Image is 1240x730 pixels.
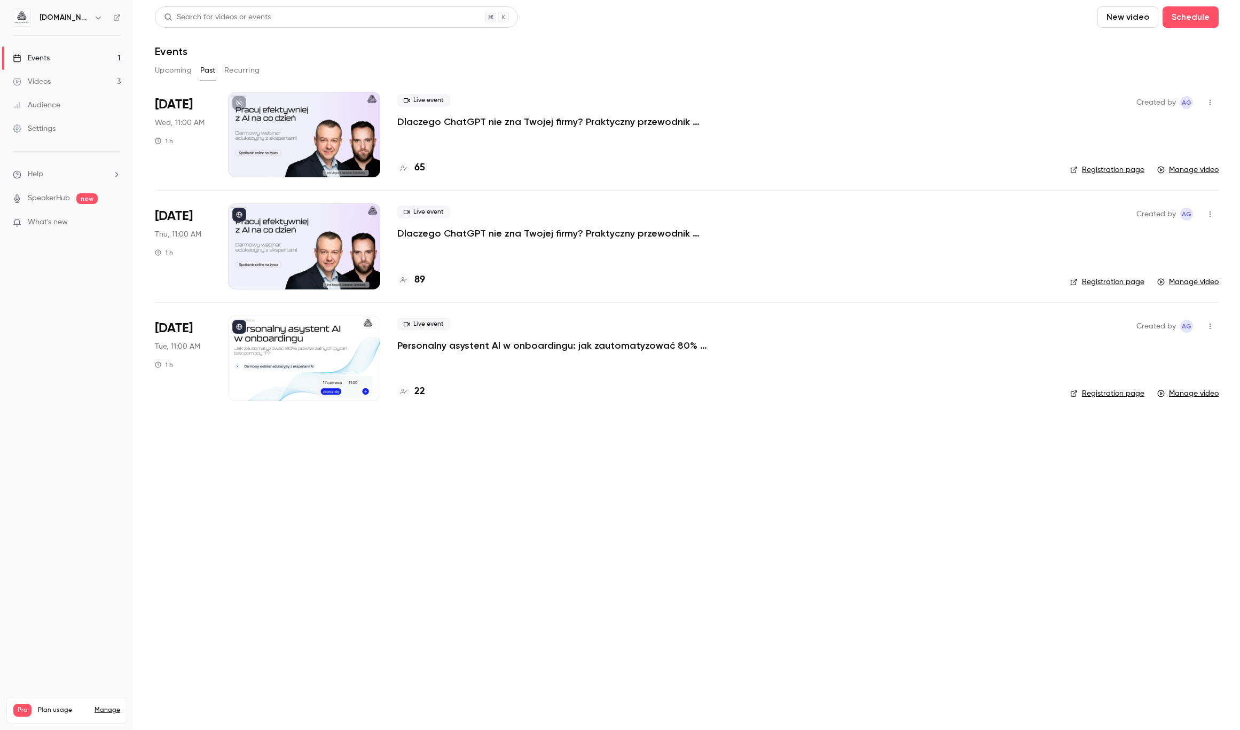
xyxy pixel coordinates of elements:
[397,115,718,128] a: Dlaczego ChatGPT nie zna Twojej firmy? Praktyczny przewodnik przygotowania wiedzy firmowej jako k...
[155,341,200,352] span: Tue, 11:00 AM
[397,227,718,240] a: Dlaczego ChatGPT nie zna Twojej firmy? Praktyczny przewodnik przygotowania wiedzy firmowej jako k...
[397,384,425,399] a: 22
[76,193,98,204] span: new
[13,169,121,180] li: help-dropdown-opener
[40,12,90,23] h6: [DOMAIN_NAME]
[397,318,450,331] span: Live event
[13,76,51,87] div: Videos
[155,137,173,145] div: 1 h
[28,217,68,228] span: What's new
[155,229,201,240] span: Thu, 11:00 AM
[397,94,450,107] span: Live event
[1157,277,1219,287] a: Manage video
[155,62,192,79] button: Upcoming
[1136,208,1176,221] span: Created by
[1182,208,1191,221] span: AG
[1070,164,1144,175] a: Registration page
[155,117,205,128] span: Wed, 11:00 AM
[1180,96,1193,109] span: Aleksandra Grabarska
[1070,277,1144,287] a: Registration page
[414,384,425,399] h4: 22
[397,206,450,218] span: Live event
[28,169,43,180] span: Help
[1157,164,1219,175] a: Manage video
[200,62,216,79] button: Past
[155,92,211,177] div: Aug 13 Wed, 11:00 AM (Europe/Warsaw)
[1070,388,1144,399] a: Registration page
[13,53,50,64] div: Events
[1182,96,1191,109] span: AG
[155,208,193,225] span: [DATE]
[155,360,173,369] div: 1 h
[1180,320,1193,333] span: Aleksandra Grabarska
[397,273,425,287] a: 89
[155,316,211,401] div: Jun 17 Tue, 11:00 AM (Europe/Berlin)
[155,45,187,58] h1: Events
[95,706,120,715] a: Manage
[155,320,193,337] span: [DATE]
[1163,6,1219,28] button: Schedule
[397,161,425,175] a: 65
[13,9,30,26] img: aigmented.io
[414,273,425,287] h4: 89
[1097,6,1158,28] button: New video
[164,12,271,23] div: Search for videos or events
[1182,320,1191,333] span: AG
[13,704,32,717] span: Pro
[13,100,60,111] div: Audience
[13,123,56,134] div: Settings
[155,203,211,289] div: Jul 31 Thu, 11:00 AM (Europe/Warsaw)
[397,339,718,352] a: Personalny asystent AI w onboardingu: jak zautomatyzować 80% powtarzalnych pytań bez pomocy IT?
[155,96,193,113] span: [DATE]
[1157,388,1219,399] a: Manage video
[1136,96,1176,109] span: Created by
[28,193,70,204] a: SpeakerHub
[1136,320,1176,333] span: Created by
[155,248,173,257] div: 1 h
[1180,208,1193,221] span: Aleksandra Grabarska
[224,62,260,79] button: Recurring
[38,706,88,715] span: Plan usage
[414,161,425,175] h4: 65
